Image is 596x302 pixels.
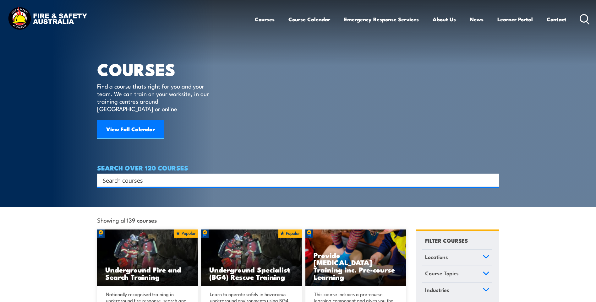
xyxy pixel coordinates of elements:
[547,11,566,28] a: Contact
[433,11,456,28] a: About Us
[425,253,448,261] span: Locations
[127,216,157,224] strong: 139 courses
[422,266,492,282] a: Course Topics
[305,229,407,286] img: Low Voltage Rescue and Provide CPR
[422,283,492,299] a: Industries
[422,250,492,266] a: Locations
[497,11,533,28] a: Learner Portal
[97,229,198,286] a: Underground Fire and Search Training
[425,286,449,294] span: Industries
[255,11,275,28] a: Courses
[97,62,218,76] h1: COURSES
[305,229,407,286] a: Provide [MEDICAL_DATA] Training inc. Pre-course Learning
[97,229,198,286] img: Underground mine rescue
[97,120,164,139] a: View Full Calendar
[97,82,212,112] p: Find a course thats right for you and your team. We can train on your worksite, in our training c...
[344,11,419,28] a: Emergency Response Services
[105,266,190,280] h3: Underground Fire and Search Training
[104,176,487,185] form: Search form
[97,217,157,223] span: Showing all
[470,11,484,28] a: News
[201,229,302,286] a: Underground Specialist (BG4) Rescue Training
[103,175,485,185] input: Search input
[201,229,302,286] img: Underground mine rescue
[425,236,468,245] h4: FILTER COURSES
[288,11,330,28] a: Course Calendar
[425,269,459,278] span: Course Topics
[314,251,398,280] h3: Provide [MEDICAL_DATA] Training inc. Pre-course Learning
[97,164,499,171] h4: SEARCH OVER 120 COURSES
[488,176,497,185] button: Search magnifier button
[209,266,294,280] h3: Underground Specialist (BG4) Rescue Training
